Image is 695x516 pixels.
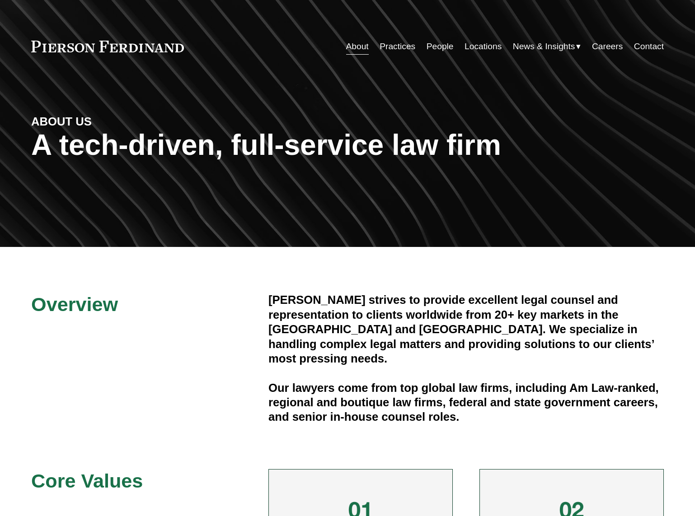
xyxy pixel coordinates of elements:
[31,129,664,162] h1: A tech-driven, full-service law firm
[268,293,664,366] h4: [PERSON_NAME] strives to provide excellent legal counsel and representation to clients worldwide ...
[592,38,623,55] a: Careers
[380,38,415,55] a: Practices
[346,38,369,55] a: About
[31,470,143,492] span: Core Values
[465,38,502,55] a: Locations
[513,39,575,55] span: News & Insights
[31,293,118,315] span: Overview
[31,115,92,128] strong: ABOUT US
[427,38,454,55] a: People
[513,38,581,55] a: folder dropdown
[268,381,664,424] h4: Our lawyers come from top global law firms, including Am Law-ranked, regional and boutique law fi...
[634,38,664,55] a: Contact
